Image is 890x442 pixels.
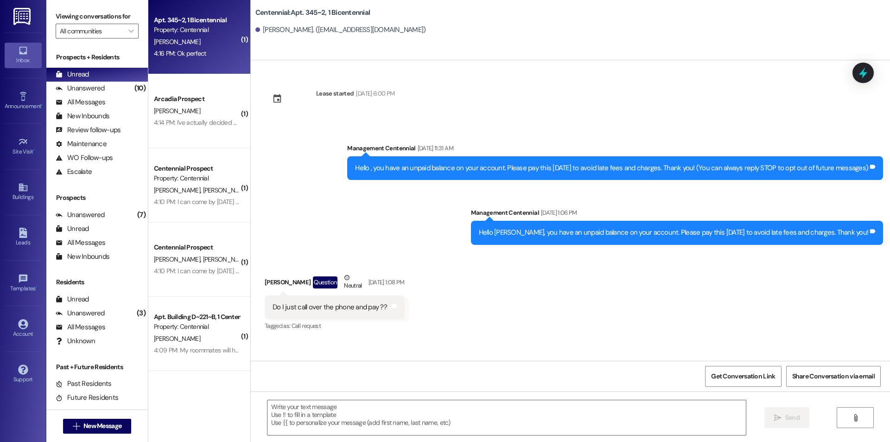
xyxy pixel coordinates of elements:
[56,97,105,107] div: All Messages
[785,413,800,423] span: Send
[342,273,363,292] div: Neutral
[355,163,868,173] div: Hello , you have an unpaid balance on your account. Please pay this [DATE] to avoid late fees and...
[56,252,109,262] div: New Inbounds
[154,118,395,127] div: 4:14 PM: I've actually decided not to sell my contract, so you can take my name off the list!
[154,107,200,115] span: [PERSON_NAME]
[5,134,42,159] a: Site Visit •
[354,89,394,98] div: [DATE] 6:00 PM
[135,208,148,222] div: (7)
[154,15,240,25] div: Apt. 345~2, 1 Bicentennial
[154,38,200,46] span: [PERSON_NAME]
[154,312,240,322] div: Apt. Building D~221~B, 1 Centennial
[203,255,252,263] span: [PERSON_NAME]
[5,271,42,296] a: Templates •
[705,366,781,387] button: Get Conversation Link
[56,224,89,234] div: Unread
[415,143,453,153] div: [DATE] 11:31 AM
[154,164,240,173] div: Centennial Prospect
[154,198,339,206] div: 4:10 PM: I can come by [DATE] to see what was left behind, thank you
[154,346,472,354] div: 4:09 PM: My roommates will help me move in [DATE] and I'd like to pick up my keys and sign my mov...
[774,414,781,422] i: 
[313,276,337,288] div: Question
[5,316,42,341] a: Account
[132,81,148,96] div: (10)
[63,419,132,434] button: New Message
[46,277,148,287] div: Residents
[46,193,148,203] div: Prospects
[33,147,35,154] span: •
[60,24,124,38] input: All communities
[154,94,240,104] div: Arcadia Prospect
[56,167,92,177] div: Escalate
[5,179,42,205] a: Buildings
[786,366,881,387] button: Share Conversation via email
[5,225,42,250] a: Leads
[292,322,321,330] span: Call request
[46,52,148,62] div: Prospects + Residents
[5,362,42,387] a: Support
[684,360,720,370] div: [DATE] 1:12 PM
[56,336,95,346] div: Unknown
[154,255,203,263] span: [PERSON_NAME]
[56,70,89,79] div: Unread
[13,8,32,25] img: ResiDesk Logo
[56,393,118,403] div: Future Residents
[56,9,139,24] label: Viewing conversations for
[255,8,370,18] b: Centennial: Apt. 345~2, 1 Bicentennial
[154,186,203,194] span: [PERSON_NAME]
[134,306,148,320] div: (3)
[5,43,42,68] a: Inbox
[56,295,89,304] div: Unread
[56,111,109,121] div: New Inbounds
[265,273,405,295] div: [PERSON_NAME]
[56,238,105,248] div: All Messages
[711,372,775,381] span: Get Conversation Link
[203,186,252,194] span: [PERSON_NAME]
[539,208,577,218] div: [DATE] 1:06 PM
[56,153,113,163] div: WO Follow-ups
[316,89,354,98] div: Lease started
[128,27,133,35] i: 
[479,228,869,237] div: Hello [PERSON_NAME], you have an unpaid balance on your account. Please pay this [DATE] to avoid ...
[366,277,405,287] div: [DATE] 1:08 PM
[83,421,121,431] span: New Message
[56,125,121,135] div: Review follow-ups
[154,243,240,252] div: Centennial Prospect
[46,362,148,372] div: Past + Future Residents
[154,25,240,35] div: Property: Centennial
[154,322,240,332] div: Property: Centennial
[36,284,37,290] span: •
[56,379,112,389] div: Past Residents
[154,49,206,58] div: 4:16 PM: Ok perfect
[265,319,405,333] div: Tagged as:
[56,308,105,318] div: Unanswered
[41,102,43,108] span: •
[347,143,883,156] div: Management Centennial
[73,423,80,430] i: 
[154,173,240,183] div: Property: Centennial
[56,210,105,220] div: Unanswered
[154,334,200,343] span: [PERSON_NAME]
[273,302,387,312] div: Do I just call over the phone and pay ??
[56,322,105,332] div: All Messages
[154,267,339,275] div: 4:10 PM: I can come by [DATE] to see what was left behind, thank you
[471,208,884,221] div: Management Centennial
[792,372,875,381] span: Share Conversation via email
[255,25,426,35] div: [PERSON_NAME]. ([EMAIL_ADDRESS][DOMAIN_NAME])
[56,139,107,149] div: Maintenance
[764,407,809,428] button: Send
[852,414,859,422] i: 
[56,83,105,93] div: Unanswered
